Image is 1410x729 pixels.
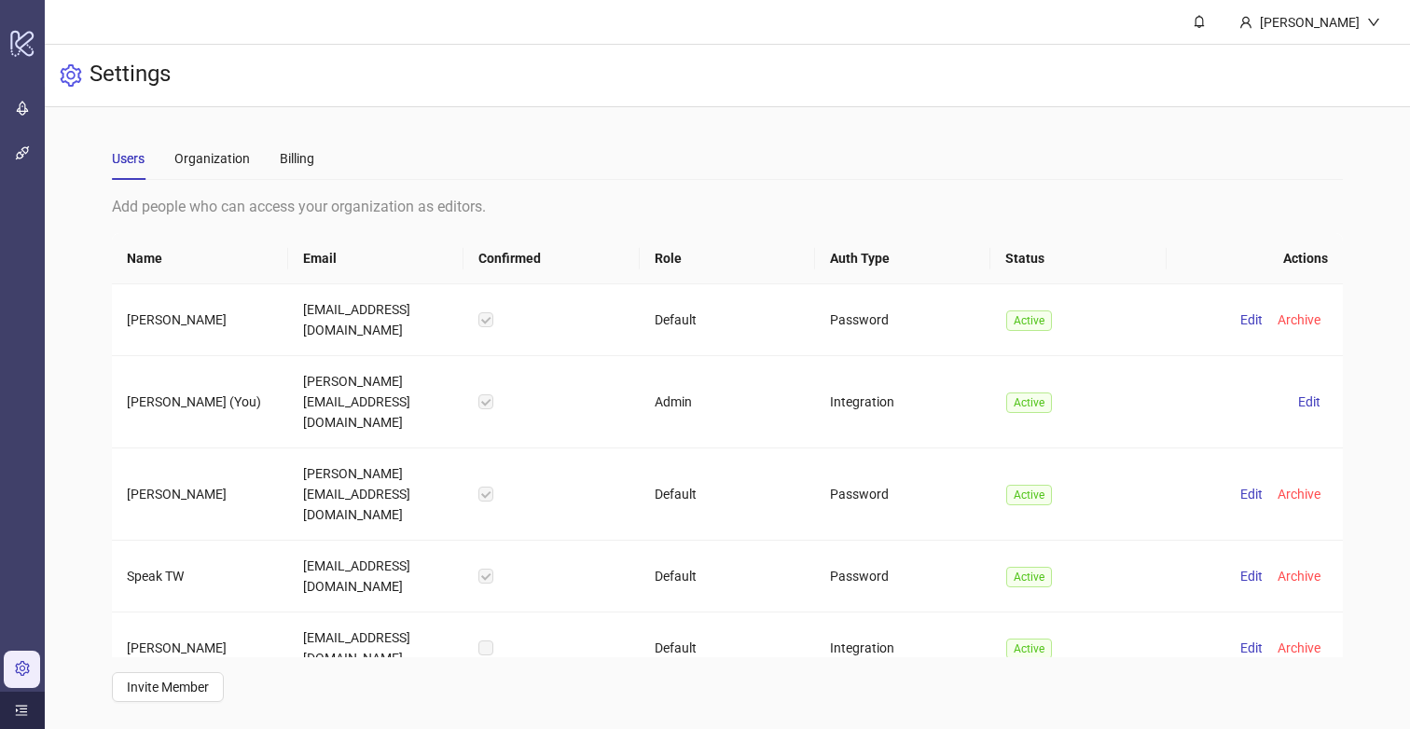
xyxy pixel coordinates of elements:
[815,356,990,448] td: Integration
[1270,637,1328,659] button: Archive
[112,672,224,702] button: Invite Member
[640,356,815,448] td: Admin
[990,233,1166,284] th: Status
[288,284,463,356] td: [EMAIL_ADDRESS][DOMAIN_NAME]
[1270,309,1328,331] button: Archive
[112,356,287,448] td: [PERSON_NAME] (You)
[1006,392,1052,413] span: Active
[1298,394,1320,409] span: Edit
[815,284,990,356] td: Password
[288,541,463,612] td: [EMAIL_ADDRESS][DOMAIN_NAME]
[1367,16,1380,29] span: down
[640,233,815,284] th: Role
[288,612,463,684] td: [EMAIL_ADDRESS][DOMAIN_NAME]
[288,448,463,541] td: [PERSON_NAME][EMAIL_ADDRESS][DOMAIN_NAME]
[288,356,463,448] td: [PERSON_NAME][EMAIL_ADDRESS][DOMAIN_NAME]
[280,148,314,169] div: Billing
[1006,567,1052,587] span: Active
[463,233,639,284] th: Confirmed
[1239,16,1252,29] span: user
[1240,640,1263,655] span: Edit
[640,612,815,684] td: Default
[1240,312,1263,327] span: Edit
[1278,312,1320,327] span: Archive
[815,612,990,684] td: Integration
[15,704,28,717] span: menu-unfold
[1006,485,1052,505] span: Active
[1006,639,1052,659] span: Active
[1233,637,1270,659] button: Edit
[112,148,145,169] div: Users
[815,233,990,284] th: Auth Type
[1278,487,1320,502] span: Archive
[112,233,287,284] th: Name
[1270,483,1328,505] button: Archive
[127,680,209,695] span: Invite Member
[1233,309,1270,331] button: Edit
[90,60,171,91] h3: Settings
[1167,233,1343,284] th: Actions
[112,541,287,612] td: Speak TW
[1270,565,1328,587] button: Archive
[640,541,815,612] td: Default
[112,612,287,684] td: [PERSON_NAME]
[1278,640,1320,655] span: Archive
[640,448,815,541] td: Default
[1240,569,1263,584] span: Edit
[1233,565,1270,587] button: Edit
[174,148,250,169] div: Organization
[112,448,287,541] td: [PERSON_NAME]
[60,64,82,87] span: setting
[1240,487,1263,502] span: Edit
[1291,391,1328,413] button: Edit
[1193,15,1206,28] span: bell
[288,233,463,284] th: Email
[1006,310,1052,331] span: Active
[640,284,815,356] td: Default
[112,284,287,356] td: [PERSON_NAME]
[1252,12,1367,33] div: [PERSON_NAME]
[1233,483,1270,505] button: Edit
[815,541,990,612] td: Password
[815,448,990,541] td: Password
[1278,569,1320,584] span: Archive
[112,195,1342,218] div: Add people who can access your organization as editors.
